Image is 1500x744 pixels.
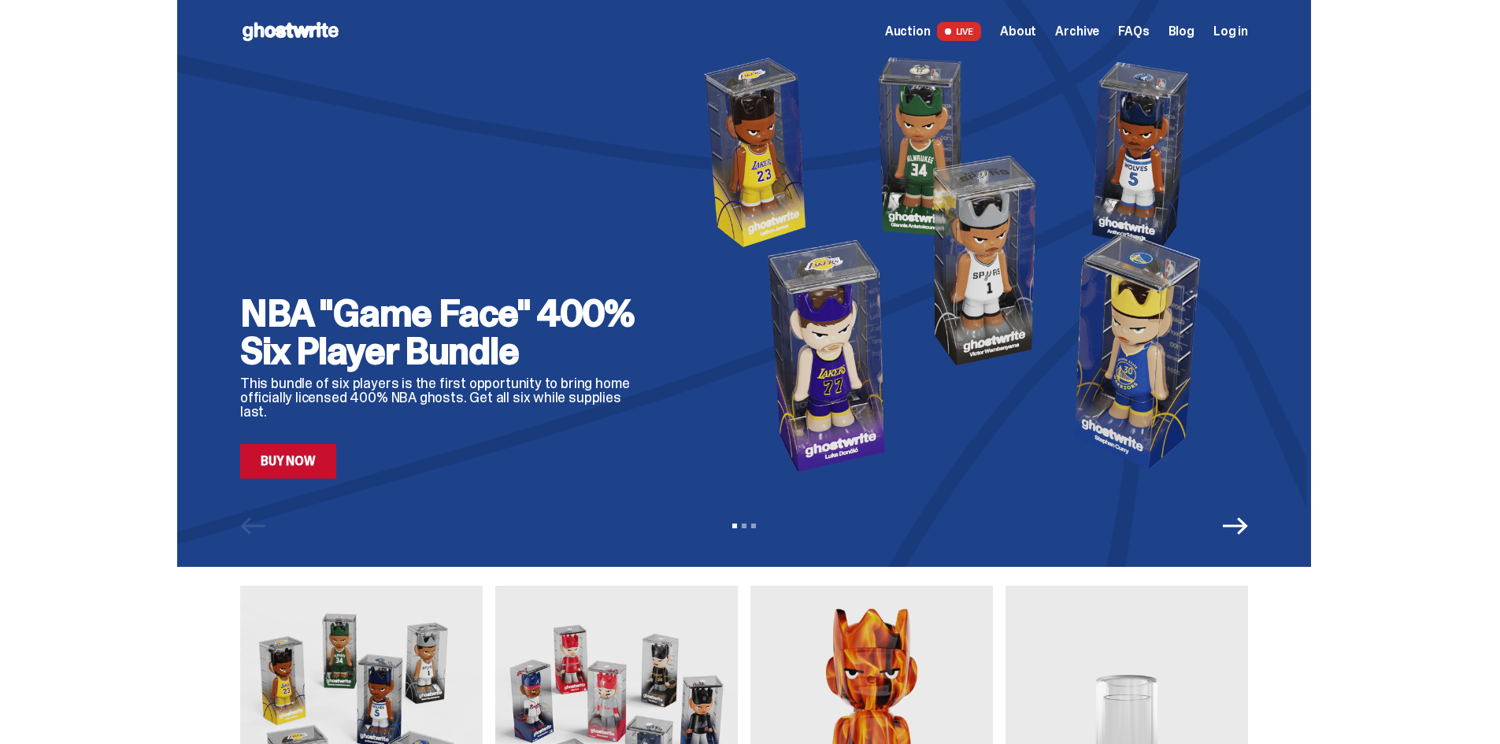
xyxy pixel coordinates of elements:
[885,22,981,41] a: Auction LIVE
[1118,25,1149,38] a: FAQs
[732,524,737,528] button: View slide 1
[751,524,756,528] button: View slide 3
[240,444,336,479] a: Buy Now
[742,524,746,528] button: View slide 2
[240,376,650,419] p: This bundle of six players is the first opportunity to bring home officially licensed 400% NBA gh...
[1213,25,1248,38] a: Log in
[885,25,931,38] span: Auction
[1055,25,1099,38] a: Archive
[1223,513,1248,539] button: Next
[1000,25,1036,38] a: About
[240,294,650,370] h2: NBA "Game Face" 400% Six Player Bundle
[675,49,1248,479] img: NBA "Game Face" 400% Six Player Bundle
[1169,25,1194,38] a: Blog
[937,22,982,41] span: LIVE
